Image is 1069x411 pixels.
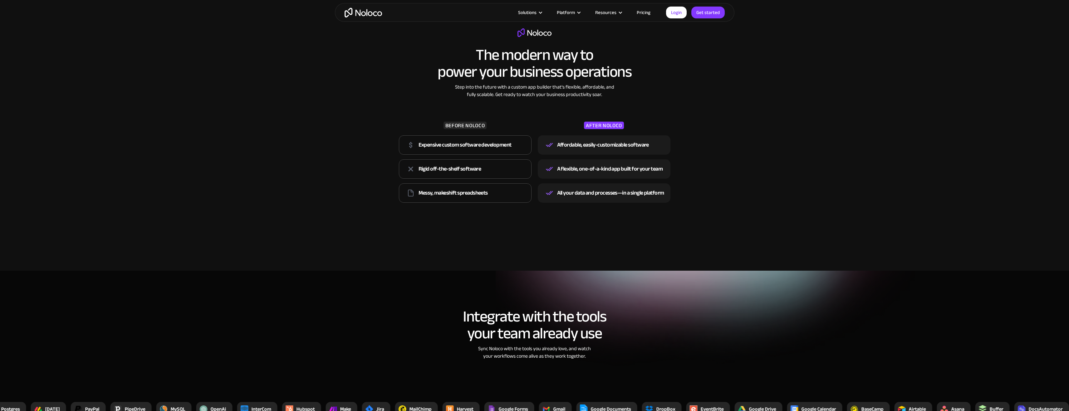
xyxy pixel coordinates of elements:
a: home [345,8,382,17]
div: All your data and processes—in a single platform [557,188,664,198]
a: Login [666,7,687,18]
div: Resources [595,8,616,17]
div: Affordable, easily-customizable software [557,140,649,150]
div: Sync Noloco with the tools you already love, and watch your workflows come alive as they work tog... [452,345,617,360]
div: BEFORE NOLOCO [444,122,487,129]
div: Solutions [510,8,549,17]
div: Solutions [518,8,537,17]
h2: The modern way to power your business operations [438,46,631,80]
div: Platform [549,8,587,17]
div: AFTER NOLOCO [584,122,624,129]
div: Messy, makeshift spreadsheets [419,188,488,198]
div: Resources [587,8,629,17]
div: A flexible, one-of-a-kind app built for your team [557,164,663,174]
a: Get started [691,7,725,18]
div: Expensive custom software development [419,140,512,150]
a: Pricing [629,8,658,17]
div: Platform [557,8,575,17]
div: Rigid off-the-shelf software [419,164,481,174]
div: Step into the future with a custom app builder that’s flexible, affordable, and fully scalable. G... [452,83,617,98]
h2: Integrate with the tools your team already use [341,308,728,342]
